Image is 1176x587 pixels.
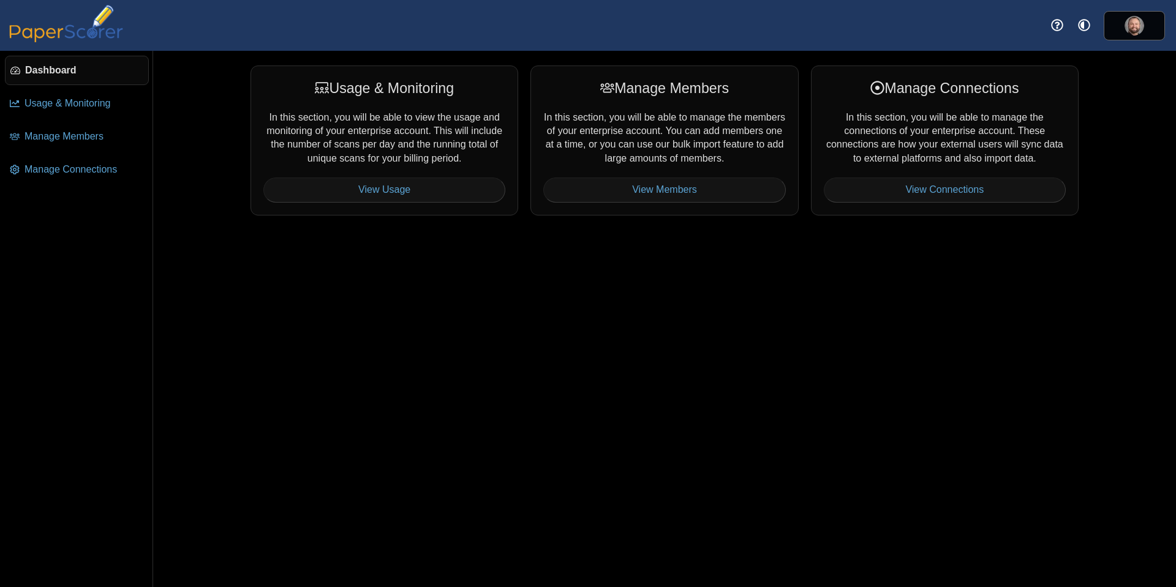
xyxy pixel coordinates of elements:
[5,122,149,151] a: Manage Members
[5,5,127,42] img: PaperScorer
[24,130,144,143] span: Manage Members
[1125,16,1144,36] span: Beau Runyan
[24,97,144,110] span: Usage & Monitoring
[543,178,785,202] a: View Members
[251,65,518,215] div: In this section, you will be able to view the usage and monitoring of your enterprise account. Th...
[5,34,127,44] a: PaperScorer
[1104,11,1165,40] a: ps.tlhBEEblj2Xb82sh
[5,89,149,118] a: Usage & Monitoring
[24,163,144,176] span: Manage Connections
[824,78,1066,98] div: Manage Connections
[25,64,143,77] span: Dashboard
[824,178,1066,202] a: View Connections
[543,78,785,98] div: Manage Members
[5,56,149,85] a: Dashboard
[5,155,149,184] a: Manage Connections
[530,65,798,215] div: In this section, you will be able to manage the members of your enterprise account. You can add m...
[811,65,1079,215] div: In this section, you will be able to manage the connections of your enterprise account. These con...
[263,178,505,202] a: View Usage
[263,78,505,98] div: Usage & Monitoring
[1125,16,1144,36] img: ps.tlhBEEblj2Xb82sh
